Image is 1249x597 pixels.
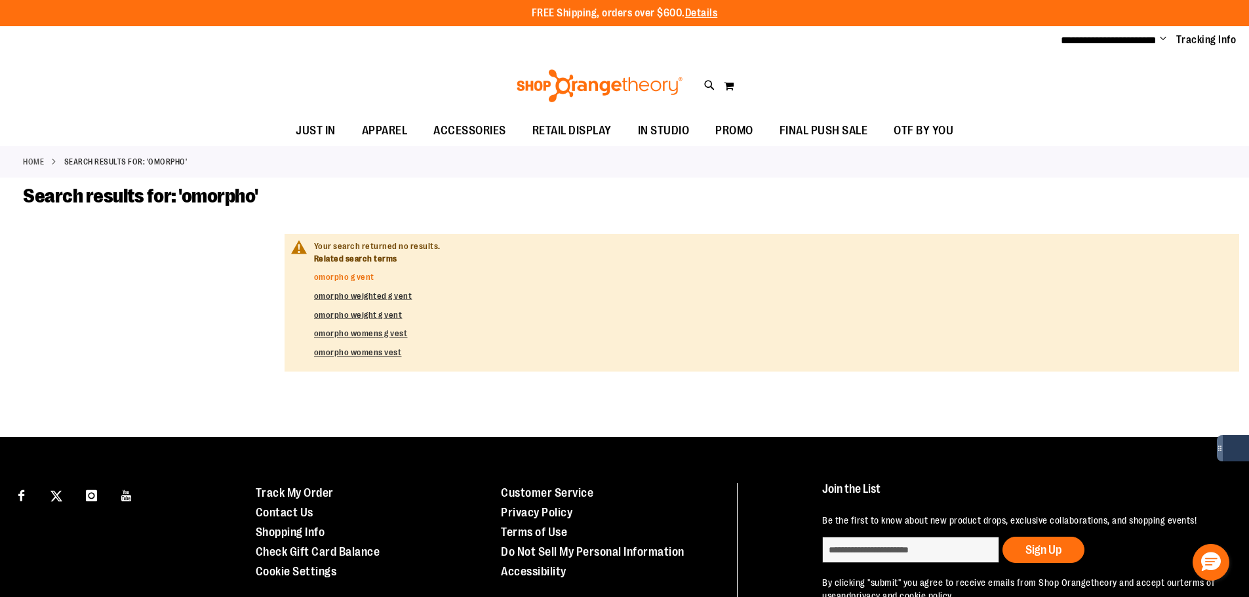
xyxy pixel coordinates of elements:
a: omorpho womens vest [314,347,402,357]
a: PROMO [702,116,766,146]
a: JUST IN [283,116,349,146]
a: Details [685,7,718,19]
a: Shopping Info [256,526,325,539]
a: IN STUDIO [625,116,703,146]
a: omorpho weighted g vent [314,291,412,301]
h4: Join the List [822,483,1219,507]
span: IN STUDIO [638,116,690,145]
img: Shop Orangetheory [515,69,684,102]
a: FINAL PUSH SALE [766,116,881,146]
a: Check Gift Card Balance [256,545,380,558]
span: PROMO [715,116,753,145]
input: enter email [822,537,999,563]
strong: Search results for: 'omorpho' [64,156,188,168]
div: Your search returned no results. [314,241,1229,358]
a: Contact Us [256,506,313,519]
a: ACCESSORIES [420,116,519,146]
a: Customer Service [501,486,593,499]
a: Home [23,156,44,168]
a: Tracking Info [1176,33,1237,47]
button: Account menu [1160,33,1166,47]
a: omorpho womens g vest [314,328,408,338]
img: Twitter [50,490,62,502]
a: omorpho g vent [314,272,374,282]
a: OTF BY YOU [881,116,966,146]
a: APPAREL [349,116,421,146]
a: Do Not Sell My Personal Information [501,545,684,558]
span: ACCESSORIES [433,116,506,145]
span: RETAIL DISPLAY [532,116,612,145]
a: Visit our Youtube page [115,483,138,506]
button: Hello, have a question? Let’s chat. [1193,544,1229,581]
span: OTF BY YOU [894,116,953,145]
a: Accessibility [501,565,566,578]
p: FREE Shipping, orders over $600. [532,6,718,21]
a: Terms of Use [501,526,567,539]
p: Be the first to know about new product drops, exclusive collaborations, and shopping events! [822,514,1219,527]
a: Cookie Settings [256,565,337,578]
button: Sign Up [1002,537,1084,563]
span: Sign Up [1025,543,1061,556]
a: Track My Order [256,486,334,499]
a: RETAIL DISPLAY [519,116,625,146]
a: omorpho weight g vent [314,310,403,320]
span: APPAREL [362,116,408,145]
span: JUST IN [296,116,336,145]
span: Search results for: 'omorpho' [23,185,258,207]
a: Visit our Facebook page [10,483,33,506]
span: FINAL PUSH SALE [780,116,868,145]
dt: Related search terms [314,253,1229,265]
a: Visit our X page [45,483,68,506]
a: Visit our Instagram page [80,483,103,506]
a: Privacy Policy [501,506,572,519]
